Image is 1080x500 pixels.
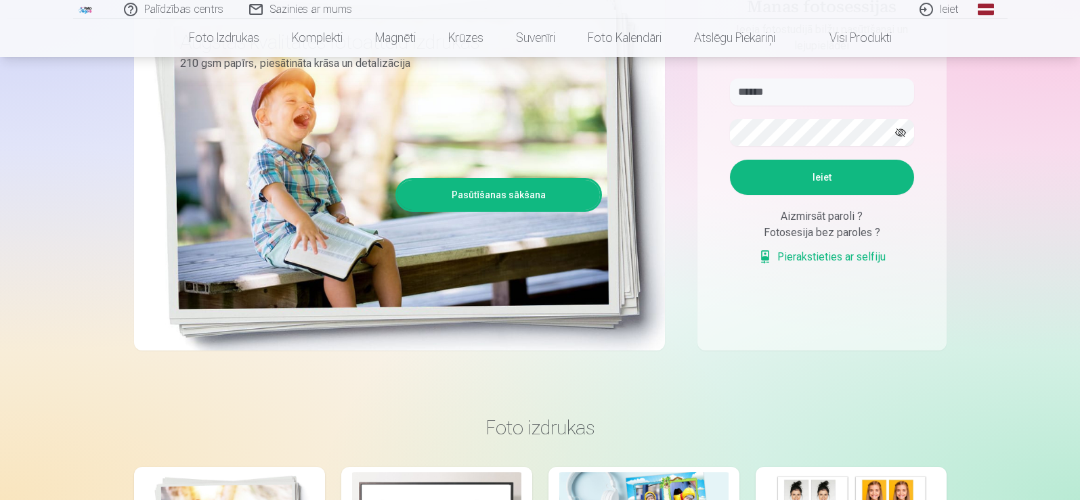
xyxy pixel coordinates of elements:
a: Magnēti [359,19,432,57]
a: Suvenīri [500,19,571,57]
a: Pasūtīšanas sākšana [397,180,600,210]
a: Visi produkti [792,19,908,57]
div: Aizmirsāt paroli ? [730,208,914,225]
h3: Foto izdrukas [145,415,936,440]
a: Komplekti [276,19,359,57]
a: Foto kalendāri [571,19,678,57]
a: Atslēgu piekariņi [678,19,792,57]
p: 210 gsm papīrs, piesātināta krāsa un detalizācija [180,54,592,73]
a: Krūzes [432,19,500,57]
div: Fotosesija bez paroles ? [730,225,914,241]
img: /fa1 [79,5,93,14]
a: Foto izdrukas [173,19,276,57]
a: Pierakstieties ar selfiju [758,249,886,265]
button: Ieiet [730,160,914,195]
